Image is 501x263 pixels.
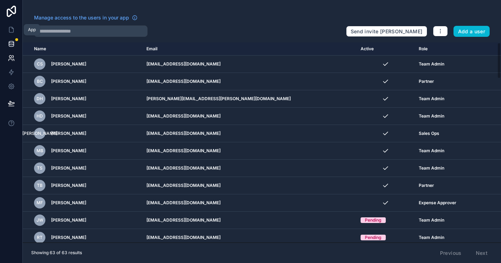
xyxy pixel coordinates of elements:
span: Team Admin [419,217,444,223]
td: [PERSON_NAME][EMAIL_ADDRESS][PERSON_NAME][DOMAIN_NAME] [142,90,356,108]
td: [EMAIL_ADDRESS][DOMAIN_NAME] [142,177,356,194]
span: Manage access to the users in your app [34,14,129,21]
td: [EMAIL_ADDRESS][DOMAIN_NAME] [142,212,356,229]
span: [PERSON_NAME] [51,183,86,188]
span: MB [37,148,43,154]
span: Team Admin [419,113,444,119]
span: Partner [419,183,434,188]
span: Team Admin [419,148,444,154]
span: MF [37,200,43,206]
span: RT [37,235,43,240]
th: Name [23,42,142,56]
td: [EMAIL_ADDRESS][DOMAIN_NAME] [142,142,356,160]
td: [EMAIL_ADDRESS][DOMAIN_NAME] [142,56,356,73]
span: Team Admin [419,96,444,102]
span: Partner [419,79,434,84]
th: Active [356,42,414,56]
span: [PERSON_NAME] [51,200,86,206]
div: App [28,27,36,33]
td: [EMAIL_ADDRESS][DOMAIN_NAME] [142,125,356,142]
span: JW [37,217,43,223]
td: [EMAIL_ADDRESS][DOMAIN_NAME] [142,194,356,212]
span: DH [37,96,43,102]
span: [PERSON_NAME] [51,131,86,136]
span: CS [37,61,43,67]
span: [PERSON_NAME] [51,79,86,84]
div: Pending [365,235,382,240]
button: Send invite [PERSON_NAME] [346,26,427,37]
span: [PERSON_NAME] [51,148,86,154]
span: HD [37,113,43,119]
span: [PERSON_NAME] [51,61,86,67]
span: [PERSON_NAME] [51,165,86,171]
span: [PERSON_NAME] [51,235,86,240]
span: TB [37,183,43,188]
a: Manage access to the users in your app [34,14,138,21]
span: Team Admin [419,235,444,240]
th: Role [414,42,479,56]
td: [EMAIL_ADDRESS][DOMAIN_NAME] [142,73,356,90]
span: [PERSON_NAME] [22,131,57,136]
div: Pending [365,217,382,223]
td: [EMAIL_ADDRESS][DOMAIN_NAME] [142,108,356,125]
div: scrollable content [23,42,501,242]
span: [PERSON_NAME] [51,96,86,102]
td: [EMAIL_ADDRESS][DOMAIN_NAME] [142,229,356,246]
span: Expense Approver [419,200,456,206]
span: Showing 63 of 63 results [31,250,82,256]
td: [EMAIL_ADDRESS][DOMAIN_NAME] [142,160,356,177]
span: Sales Ops [419,131,439,136]
th: Email [142,42,356,56]
span: [PERSON_NAME] [51,217,86,223]
span: [PERSON_NAME] [51,113,86,119]
span: Team Admin [419,61,444,67]
span: TS [37,165,43,171]
span: BC [37,79,43,84]
button: Add a user [453,26,490,37]
span: Team Admin [419,165,444,171]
